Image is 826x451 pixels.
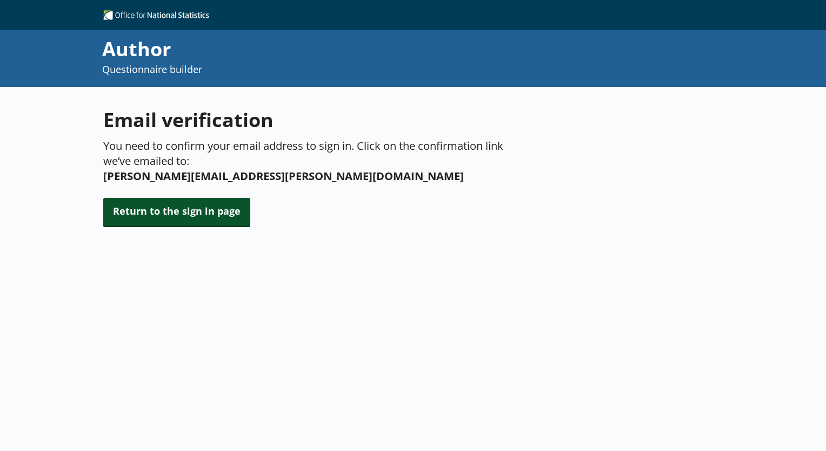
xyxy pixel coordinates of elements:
p: Questionnaire builder [102,63,553,76]
h1: Email verification [103,107,508,133]
p: You need to confirm your email address to sign in. Click on the confirmation link we’ve emailed to: [103,138,508,183]
button: Return to the sign in page [103,198,250,225]
div: Author [102,36,553,63]
span: [PERSON_NAME][EMAIL_ADDRESS][PERSON_NAME][DOMAIN_NAME] [103,168,464,183]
